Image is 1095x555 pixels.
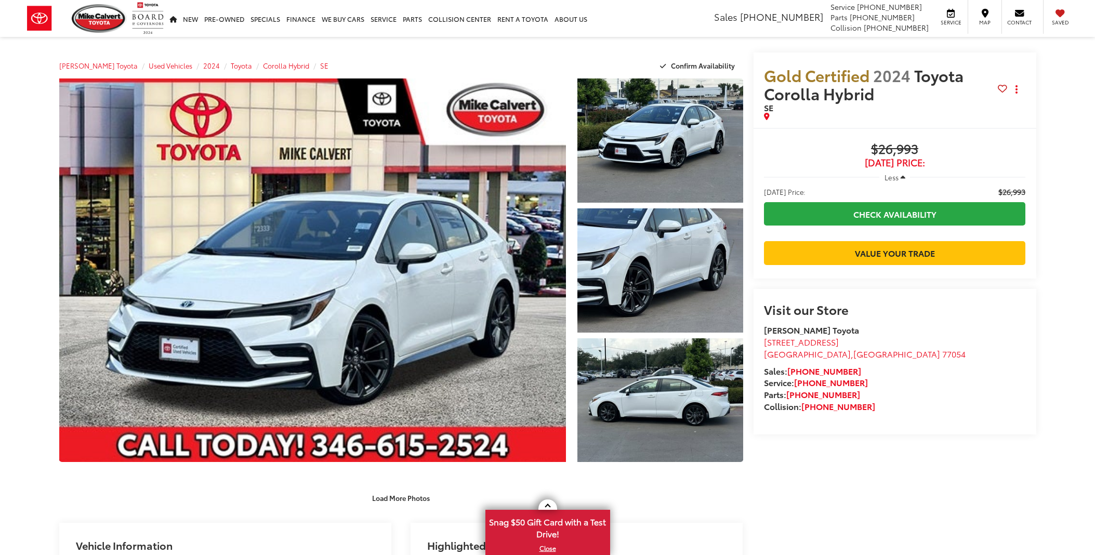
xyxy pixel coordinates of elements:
[873,64,911,86] span: 2024
[879,168,911,187] button: Less
[764,336,966,360] a: [STREET_ADDRESS] [GEOGRAPHIC_DATA],[GEOGRAPHIC_DATA] 77054
[764,64,869,86] span: Gold Certified
[801,400,875,412] a: [PHONE_NUMBER]
[576,337,745,464] img: 2024 Toyota Corolla Hybrid SE
[72,4,127,33] img: Mike Calvert Toyota
[1015,85,1018,94] span: dropdown dots
[764,348,966,360] span: ,
[764,202,1026,226] a: Check Availability
[149,61,192,70] a: Used Vehicles
[320,61,328,70] a: SE
[764,64,964,104] span: Toyota Corolla Hybrid
[885,173,899,182] span: Less
[764,400,875,412] strong: Collision:
[231,61,252,70] a: Toyota
[54,76,571,464] img: 2024 Toyota Corolla Hybrid SE
[263,61,309,70] a: Corolla Hybrid
[764,365,861,377] strong: Sales:
[740,10,823,23] span: [PHONE_NUMBER]
[671,61,735,70] span: Confirm Availability
[764,101,773,113] span: SE
[576,207,745,334] img: 2024 Toyota Corolla Hybrid SE
[1007,81,1025,99] button: Actions
[764,388,860,400] strong: Parts:
[654,57,743,75] button: Confirm Availability
[427,539,531,551] h2: Highlighted Features
[794,376,868,388] a: [PHONE_NUMBER]
[853,348,940,360] span: [GEOGRAPHIC_DATA]
[764,376,868,388] strong: Service:
[764,336,839,348] span: [STREET_ADDRESS]
[59,78,566,462] a: Expand Photo 0
[764,348,851,360] span: [GEOGRAPHIC_DATA]
[830,22,862,33] span: Collision
[577,338,743,462] a: Expand Photo 3
[764,187,806,197] span: [DATE] Price:
[1049,19,1072,26] span: Saved
[76,539,173,551] h2: Vehicle Information
[764,302,1026,316] h2: Visit our Store
[857,2,922,12] span: [PHONE_NUMBER]
[1007,19,1032,26] span: Contact
[786,388,860,400] a: [PHONE_NUMBER]
[939,19,962,26] span: Service
[764,324,859,336] strong: [PERSON_NAME] Toyota
[787,365,861,377] a: [PHONE_NUMBER]
[59,61,138,70] a: [PERSON_NAME] Toyota
[998,187,1025,197] span: $26,993
[764,241,1026,265] a: Value Your Trade
[864,22,929,33] span: [PHONE_NUMBER]
[942,348,966,360] span: 77054
[576,77,745,204] img: 2024 Toyota Corolla Hybrid SE
[850,12,915,22] span: [PHONE_NUMBER]
[973,19,996,26] span: Map
[365,488,437,507] button: Load More Photos
[714,10,737,23] span: Sales
[764,142,1026,157] span: $26,993
[577,78,743,203] a: Expand Photo 1
[764,157,1026,168] span: [DATE] Price:
[486,511,609,543] span: Snag $50 Gift Card with a Test Drive!
[577,208,743,333] a: Expand Photo 2
[830,12,848,22] span: Parts
[830,2,855,12] span: Service
[203,61,220,70] a: 2024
